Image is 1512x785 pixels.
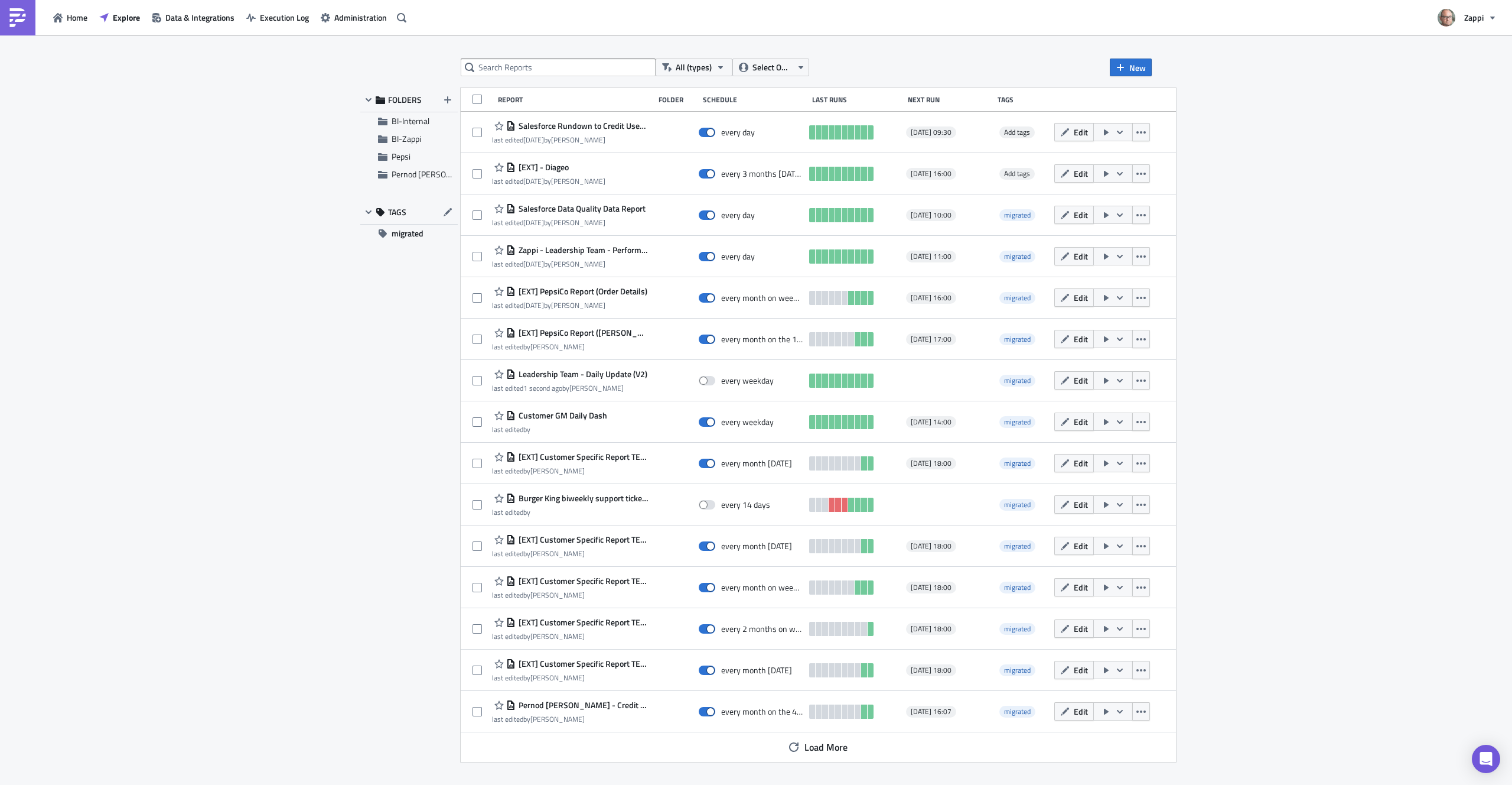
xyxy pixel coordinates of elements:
[999,292,1035,304] span: migrated
[492,673,648,682] div: last edited by [PERSON_NAME]
[392,225,423,242] span: migrated
[492,425,607,434] div: last edited by
[492,508,648,517] div: last edited by
[516,203,646,214] span: Salesforce Data Quality Data Report
[703,95,806,104] div: Schedule
[492,218,646,227] div: last edited by [PERSON_NAME]
[315,8,393,27] button: Administration
[1004,458,1031,469] span: migrated
[1436,8,1456,28] img: Avatar
[1004,416,1031,427] span: migrated
[1004,540,1031,552] span: migrated
[1054,702,1094,721] button: Edit
[752,61,792,74] span: Select Owner
[146,8,240,27] a: Data & Integrations
[911,293,951,303] span: [DATE] 16:00
[721,624,803,634] div: every 2 months on weekdays
[999,416,1035,428] span: migrated
[516,369,647,379] span: Leadership Team - Daily Update (V2)
[523,176,544,187] time: 2025-09-16T18:22:43Z
[999,375,1035,387] span: migrated
[1004,251,1031,262] span: migrated
[1074,664,1088,676] span: Edit
[516,245,648,255] span: Zappi - Leadership Team - Performance Dashboard
[240,8,315,27] button: Execution Log
[998,95,1049,104] div: Tags
[1074,167,1088,180] span: Edit
[1004,499,1031,510] span: migrated
[721,499,770,510] div: every 14 days
[516,534,648,545] span: [EXT] Customer Specific Report TEMPLATE (Mars Petcare US)
[911,252,951,261] span: [DATE] 11:00
[721,210,755,220] div: every day
[999,706,1035,718] span: migrated
[388,95,422,105] span: FOLDERS
[999,664,1035,676] span: migrated
[523,217,544,228] time: 2025-08-07T11:44:27Z
[492,384,647,392] div: last edited by [PERSON_NAME]
[1054,413,1094,431] button: Edit
[1054,619,1094,638] button: Edit
[1004,623,1031,634] span: migrated
[1472,745,1500,773] div: Open Intercom Messenger
[999,333,1035,345] span: migrated
[516,162,569,173] span: [EXT] - Diageo
[523,258,544,270] time: 2025-07-15T10:38:29Z
[1074,416,1088,428] span: Edit
[999,499,1035,511] span: migrated
[1004,333,1031,345] span: migrated
[492,549,648,558] div: last edited by [PERSON_NAME]
[1004,126,1030,138] span: Add tags
[461,59,656,76] input: Search Reports
[165,11,234,24] span: Data & Integrations
[1074,705,1088,718] span: Edit
[1004,168,1030,179] span: Add tags
[999,458,1035,469] span: migrated
[1074,209,1088,221] span: Edit
[1004,664,1031,676] span: migrated
[1004,582,1031,593] span: migrated
[721,251,755,262] div: every day
[523,382,562,394] time: 2025-09-22T10:16:55Z
[523,134,544,145] time: 2025-09-12T11:47:54Z
[1129,61,1146,74] span: New
[1054,123,1094,141] button: Edit
[1074,291,1088,304] span: Edit
[516,493,648,504] span: Burger King biweekly support tickets report
[911,335,951,344] span: [DATE] 17:00
[721,582,803,593] div: every month on weekdays
[1054,661,1094,679] button: Edit
[721,417,774,427] div: every weekday
[260,11,309,24] span: Execution Log
[1074,540,1088,552] span: Edit
[1430,5,1503,31] button: Zappi
[911,707,951,716] span: [DATE] 16:07
[1074,622,1088,635] span: Edit
[999,540,1035,552] span: migrated
[780,735,856,759] button: Load More
[911,417,951,427] span: [DATE] 14:00
[93,8,146,27] button: Explore
[1054,247,1094,265] button: Edit
[113,11,140,24] span: Explore
[1074,126,1088,138] span: Edit
[360,225,458,242] button: migrated
[492,177,605,186] div: last edited by [PERSON_NAME]
[721,127,755,138] div: every day
[911,128,951,137] span: [DATE] 09:30
[392,150,410,163] span: Pepsi
[516,700,648,711] span: Pernod Ricard - Credit Purchased with Balance Remaining
[721,168,803,179] div: every 3 months on Monday, Tuesday, Wednesday, Thursday, Friday, Saturday, Sunday
[1004,209,1031,220] span: migrated
[47,8,93,27] button: Home
[498,95,653,104] div: Report
[1054,206,1094,224] button: Edit
[1074,333,1088,345] span: Edit
[999,126,1035,138] span: Add tags
[911,541,951,551] span: [DATE] 18:00
[676,61,712,74] span: All (types)
[1054,454,1094,472] button: Edit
